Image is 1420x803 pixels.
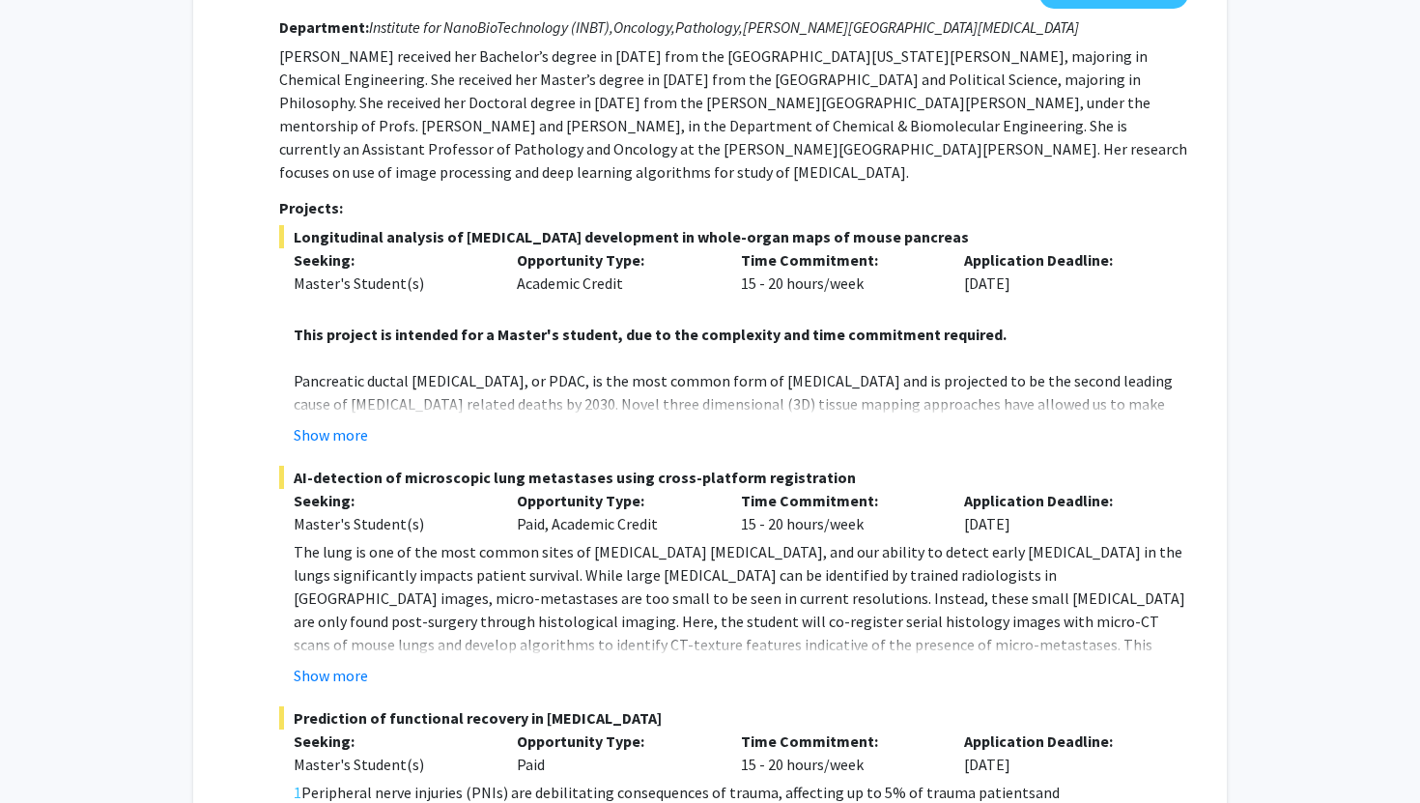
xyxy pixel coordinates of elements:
p: Seeking: [294,730,489,753]
p: Seeking: [294,489,489,512]
div: [DATE] [950,248,1174,295]
span: Longitudinal analysis of [MEDICAL_DATA] development in whole-organ maps of mouse pancreas [279,225,1188,248]
span: Peripheral nerve injuries (PNIs) are debilitating consequences of trauma, affecting up to 5% of t... [301,783,1036,802]
div: Master's Student(s) [294,753,489,776]
div: [DATE] [950,489,1174,535]
p: Pancreatic ductal [MEDICAL_DATA], or PDAC, is the most common form of [MEDICAL_DATA] and is proje... [294,369,1188,508]
button: Show more [294,423,368,446]
span: Prediction of functional recovery in [MEDICAL_DATA] [279,706,1188,730]
p: Time Commitment: [741,489,936,512]
div: Academic Credit [502,248,726,295]
div: Paid, Academic Credit [502,489,726,535]
p: Application Deadline: [964,248,1159,272]
div: Master's Student(s) [294,272,489,295]
div: 15 - 20 hours/week [726,730,951,776]
iframe: Chat [14,716,82,789]
p: Opportunity Type: [517,489,712,512]
div: 15 - 20 hours/week [726,489,951,535]
i: Pathology, [675,17,743,37]
p: Time Commitment: [741,730,936,753]
strong: Projects: [279,198,343,217]
strong: This project is intended for a Master's student, due to the complexity and time commitment required. [294,325,1007,344]
div: Paid [502,730,726,776]
p: Opportunity Type: [517,730,712,753]
span: AI-detection of microscopic lung metastases using cross-platform registration [279,466,1188,489]
p: The lung is one of the most common sites of [MEDICAL_DATA] [MEDICAL_DATA], and our ability to det... [294,540,1188,726]
i: Institute for NanoBioTechnology (INBT), [369,17,613,37]
i: [PERSON_NAME][GEOGRAPHIC_DATA][MEDICAL_DATA] [743,17,1079,37]
div: [DATE] [950,730,1174,776]
button: Show more [294,664,368,687]
p: [PERSON_NAME] received her Bachelor’s degree in [DATE] from the [GEOGRAPHIC_DATA][US_STATE][PERSO... [279,44,1188,184]
strong: Department: [279,17,369,37]
p: Application Deadline: [964,730,1159,753]
div: Master's Student(s) [294,512,489,535]
p: Seeking: [294,248,489,272]
i: Oncology, [613,17,675,37]
div: 15 - 20 hours/week [726,248,951,295]
p: Opportunity Type: [517,248,712,272]
p: Time Commitment: [741,248,936,272]
p: Application Deadline: [964,489,1159,512]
